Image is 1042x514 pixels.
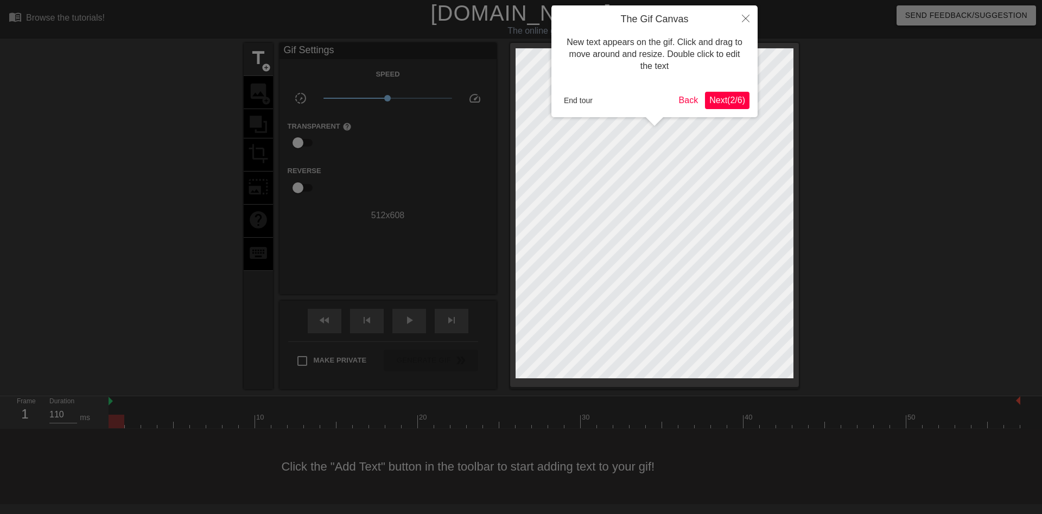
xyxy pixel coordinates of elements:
[734,5,758,30] button: Close
[560,92,597,109] button: End tour
[709,96,745,105] span: Next ( 2 / 6 )
[705,92,749,109] button: Next
[675,92,703,109] button: Back
[560,14,749,26] h4: The Gif Canvas
[560,26,749,84] div: New text appears on the gif. Click and drag to move around and resize. Double click to edit the text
